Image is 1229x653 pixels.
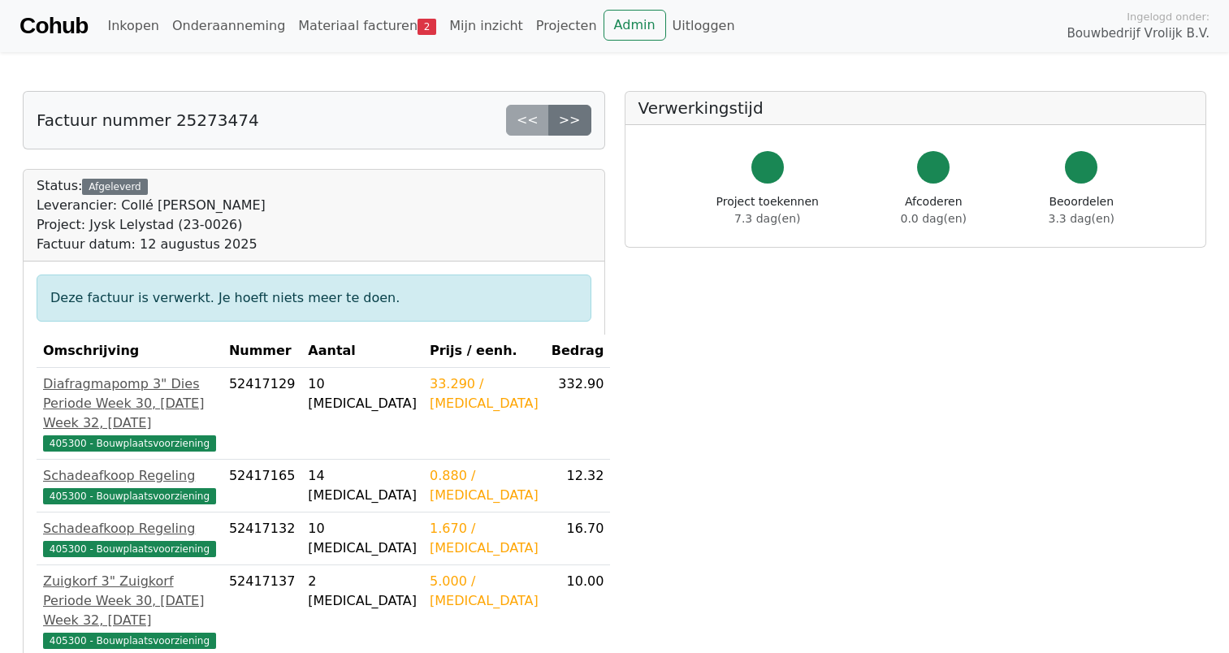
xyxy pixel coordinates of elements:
a: Schadeafkoop Regeling405300 - Bouwplaatsvoorziening [43,466,216,505]
div: 2 [MEDICAL_DATA] [308,572,417,611]
a: Projecten [530,10,604,42]
div: 14 [MEDICAL_DATA] [308,466,417,505]
div: Factuur datum: 12 augustus 2025 [37,235,266,254]
div: Schadeafkoop Regeling [43,519,216,538]
div: Deze factuur is verwerkt. Je hoeft niets meer te doen. [37,275,591,322]
td: 12.32 [545,460,611,512]
div: Status: [37,176,266,254]
span: 405300 - Bouwplaatsvoorziening [43,435,216,452]
div: 10 [MEDICAL_DATA] [308,374,417,413]
div: 5.000 / [MEDICAL_DATA] [430,572,539,611]
span: 2 [418,19,436,35]
div: 33.290 / [MEDICAL_DATA] [430,374,539,413]
th: Bedrag [545,335,611,368]
span: 7.3 dag(en) [734,212,800,225]
div: Schadeafkoop Regeling [43,466,216,486]
a: Cohub [19,6,88,45]
a: >> [548,105,591,136]
h5: Factuur nummer 25273474 [37,110,259,130]
div: Afgeleverd [82,179,147,195]
span: 405300 - Bouwplaatsvoorziening [43,541,216,557]
span: 405300 - Bouwplaatsvoorziening [43,488,216,504]
a: Inkopen [101,10,165,42]
a: Mijn inzicht [443,10,530,42]
a: Zuigkorf 3" Zuigkorf Periode Week 30, [DATE] Week 32, [DATE]405300 - Bouwplaatsvoorziening [43,572,216,650]
a: Uitloggen [666,10,742,42]
div: 10 [MEDICAL_DATA] [308,519,417,558]
th: Nummer [223,335,301,368]
td: 332.90 [545,368,611,460]
div: Zuigkorf 3" Zuigkorf Periode Week 30, [DATE] Week 32, [DATE] [43,572,216,630]
span: 3.3 dag(en) [1049,212,1114,225]
div: Afcoderen [901,193,967,227]
a: Materiaal facturen2 [292,10,443,42]
div: Beoordelen [1049,193,1114,227]
div: Project toekennen [716,193,819,227]
a: Admin [604,10,666,41]
h5: Verwerkingstijd [638,98,1193,118]
td: 52417165 [223,460,301,512]
a: Schadeafkoop Regeling405300 - Bouwplaatsvoorziening [43,519,216,558]
th: Aantal [301,335,423,368]
span: Ingelogd onder: [1127,9,1210,24]
span: 0.0 dag(en) [901,212,967,225]
td: 52417132 [223,512,301,565]
td: 52417129 [223,368,301,460]
div: Leverancier: Collé [PERSON_NAME] [37,196,266,215]
th: Omschrijving [37,335,223,368]
div: Project: Jysk Lelystad (23-0026) [37,215,266,235]
td: 16.70 [545,512,611,565]
a: Onderaanneming [166,10,292,42]
a: Diafragmapomp 3" Dies Periode Week 30, [DATE] Week 32, [DATE]405300 - Bouwplaatsvoorziening [43,374,216,452]
th: Prijs / eenh. [423,335,545,368]
span: 405300 - Bouwplaatsvoorziening [43,633,216,649]
span: Bouwbedrijf Vrolijk B.V. [1067,24,1210,43]
div: Diafragmapomp 3" Dies Periode Week 30, [DATE] Week 32, [DATE] [43,374,216,433]
div: 1.670 / [MEDICAL_DATA] [430,519,539,558]
div: 0.880 / [MEDICAL_DATA] [430,466,539,505]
